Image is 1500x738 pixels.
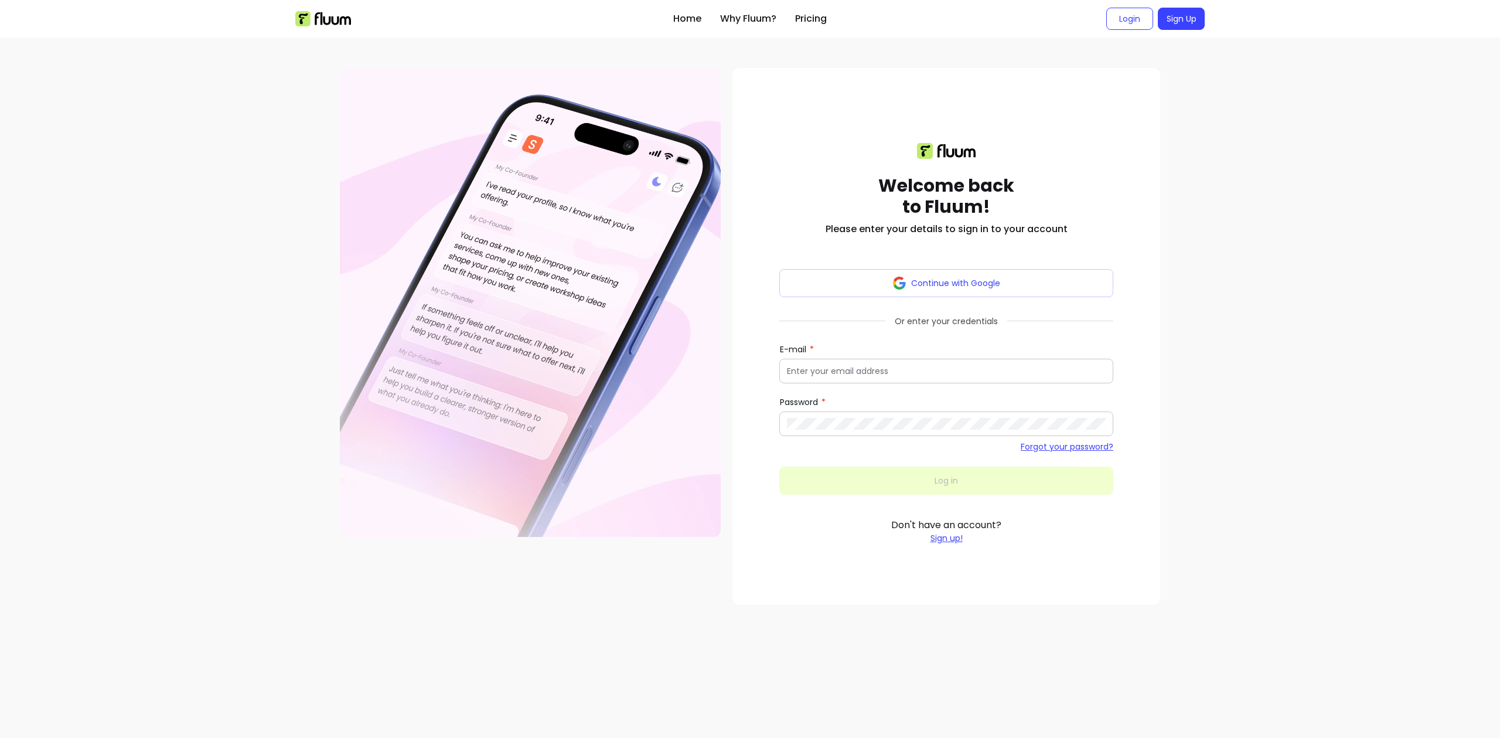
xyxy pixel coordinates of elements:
[720,12,776,26] a: Why Fluum?
[787,418,1106,430] input: Password
[891,532,1001,544] a: Sign up!
[878,175,1014,217] h1: Welcome back to Fluum!
[885,311,1007,332] span: Or enter your credentials
[340,68,721,537] div: Illustration of Fluum AI Co-Founder on a smartphone, showing AI chat guidance that helps freelanc...
[780,344,809,355] span: E-mail
[779,269,1113,297] button: Continue with Google
[295,11,351,26] img: Fluum Logo
[826,222,1068,236] h2: Please enter your details to sign in to your account
[1021,441,1113,453] a: Forgot your password?
[673,12,701,26] a: Home
[892,276,906,290] img: avatar
[780,396,820,408] span: Password
[917,143,976,159] img: Fluum logo
[891,518,1001,544] p: Don't have an account?
[1158,8,1205,30] a: Sign Up
[795,12,827,26] a: Pricing
[1106,8,1153,30] a: Login
[787,365,1106,377] input: E-mail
